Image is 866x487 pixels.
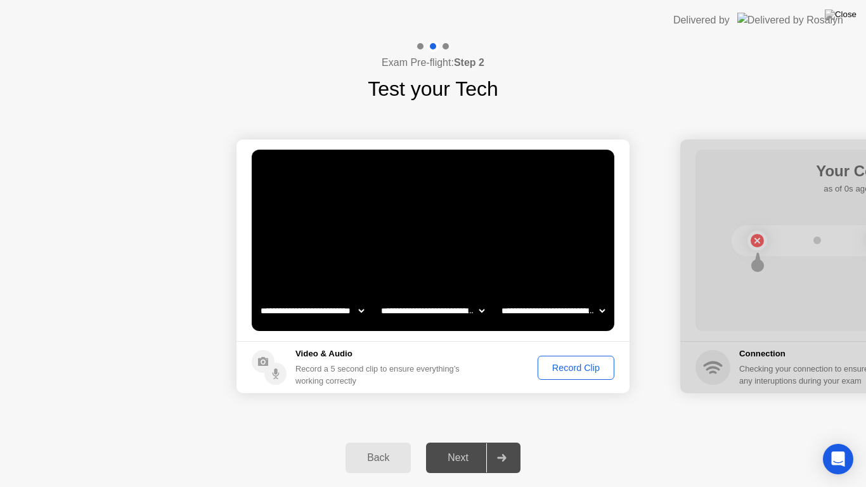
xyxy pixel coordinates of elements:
[346,443,411,473] button: Back
[542,363,610,373] div: Record Clip
[823,444,853,474] div: Open Intercom Messenger
[499,298,607,323] select: Available microphones
[737,13,843,27] img: Delivered by Rosalyn
[538,356,614,380] button: Record Clip
[295,347,465,360] h5: Video & Audio
[430,452,486,464] div: Next
[454,57,484,68] b: Step 2
[349,452,407,464] div: Back
[368,74,498,104] h1: Test your Tech
[258,298,366,323] select: Available cameras
[295,363,465,387] div: Record a 5 second clip to ensure everything’s working correctly
[378,298,487,323] select: Available speakers
[825,10,856,20] img: Close
[673,13,730,28] div: Delivered by
[382,55,484,70] h4: Exam Pre-flight:
[426,443,520,473] button: Next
